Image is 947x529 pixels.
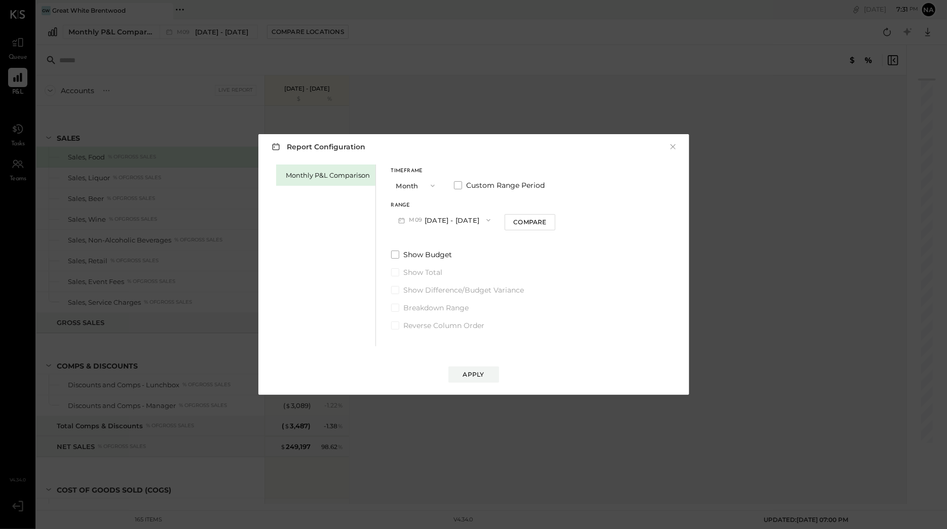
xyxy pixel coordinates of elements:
[391,169,442,174] div: Timeframe
[409,216,425,224] span: M09
[467,180,545,190] span: Custom Range Period
[448,367,499,383] button: Apply
[391,211,498,229] button: M09[DATE] - [DATE]
[404,285,524,295] span: Show Difference/Budget Variance
[404,250,452,260] span: Show Budget
[513,218,546,226] div: Compare
[391,203,498,208] div: Range
[270,140,366,153] h3: Report Configuration
[669,142,678,152] button: ×
[391,176,442,195] button: Month
[286,171,370,180] div: Monthly P&L Comparison
[404,320,485,331] span: Reverse Column Order
[505,214,555,230] button: Compare
[463,370,484,379] div: Apply
[404,267,443,277] span: Show Total
[404,303,469,313] span: Breakdown Range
